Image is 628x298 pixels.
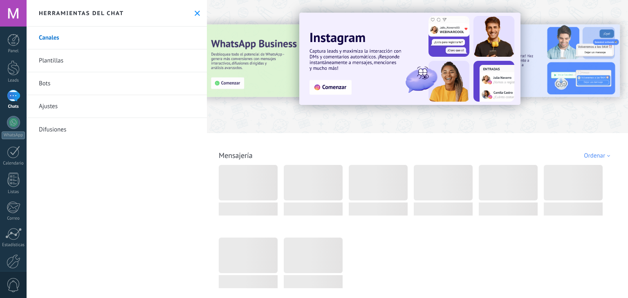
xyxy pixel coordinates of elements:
[2,189,25,195] div: Listas
[2,216,25,221] div: Correo
[27,49,207,72] a: Plantillas
[2,78,25,83] div: Leads
[2,242,25,248] div: Estadísticas
[203,24,377,97] img: Slide 3
[2,161,25,166] div: Calendario
[2,104,25,109] div: Chats
[39,9,124,17] h2: Herramientas del chat
[27,95,207,118] a: Ajustes
[27,72,207,95] a: Bots
[2,131,25,139] div: WhatsApp
[446,24,620,97] img: Slide 2
[299,13,520,105] img: Slide 1
[27,27,207,49] a: Canales
[2,49,25,54] div: Panel
[584,152,613,160] div: Ordenar
[27,118,207,141] a: Difusiones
